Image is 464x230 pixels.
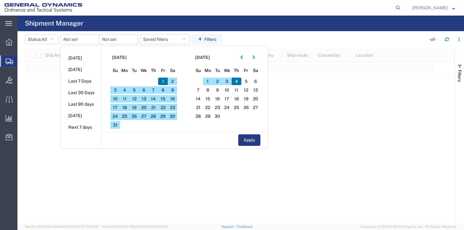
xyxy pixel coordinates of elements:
span: [DATE] [195,54,210,61]
span: 30 [213,113,222,120]
span: 6 [251,78,260,85]
span: We [222,67,232,74]
li: [DATE] [61,64,101,75]
button: Apply [238,134,260,146]
span: 26 [129,113,139,120]
span: 18 [120,104,130,111]
span: Tu [213,67,222,74]
span: Tu [129,67,139,74]
span: 10 [110,95,120,103]
span: 30 [168,113,177,120]
span: 5 [129,86,139,94]
span: Client: 2025.18.0-198a450 [102,225,167,228]
li: Next 7 days [61,122,101,133]
span: Sa [251,67,260,74]
span: 1 [158,78,168,85]
span: 11 [232,86,241,94]
span: 9 [213,86,222,94]
span: 31 [110,121,120,129]
input: Not set [99,35,138,44]
span: 5 [241,78,251,85]
span: 19 [129,104,139,111]
span: Copyright © [DATE]-[DATE] Agistix Inc., All Rights Reserved [360,224,457,229]
span: 4 [120,86,130,94]
button: Filters [192,34,222,44]
span: Sa [168,67,177,74]
span: 12 [129,95,139,103]
span: 17 [222,95,232,103]
button: Saved filters [140,34,190,44]
span: 20 [139,104,149,111]
h4: Shipment Manager [25,16,83,31]
span: 2 [168,78,177,85]
button: [PERSON_NAME] [412,4,455,12]
span: [DATE] 10:06:13 [143,225,167,228]
span: Su [110,67,120,74]
span: Matt Cerminaro [412,4,448,11]
span: 17 [110,104,120,111]
span: Fr [158,67,168,74]
span: 29 [203,113,213,120]
span: 3 [222,78,232,85]
li: Last 30 Days [61,87,101,98]
span: 3 [110,86,120,94]
span: 13 [139,95,149,103]
li: [DATE] [61,110,101,122]
span: 12 [241,86,251,94]
span: 25 [120,113,130,120]
span: 16 [213,95,222,103]
div: - of - [429,36,440,43]
span: 14 [194,95,203,103]
span: 15 [203,95,213,103]
span: 16 [168,95,177,103]
span: 9 [168,86,177,94]
button: Status:All [25,34,58,44]
span: Server: 2025.18.0-a0edd1917ac [25,225,99,228]
span: 23 [213,104,222,111]
a: Feedback [237,225,253,228]
span: Th [232,67,241,74]
span: 10 [222,86,232,94]
input: Not set [61,35,99,44]
span: 22 [158,104,168,111]
span: 24 [222,104,232,111]
li: Last 7 Days [61,75,101,87]
span: 20 [251,95,260,103]
span: 11 [120,95,130,103]
span: Mo [203,67,213,74]
img: logo [4,3,82,12]
span: Filters [457,70,462,82]
span: 4 [232,78,241,85]
span: [DATE] [112,54,127,61]
span: 13 [251,86,260,94]
span: 1 [203,78,213,85]
span: 2 [213,78,222,85]
span: 24 [110,113,120,120]
span: 19 [241,95,251,103]
span: All [41,37,47,42]
span: 25 [232,104,241,111]
span: 28 [149,113,158,120]
span: 7 [194,86,203,94]
li: [DATE] [61,52,101,64]
span: 6 [139,86,149,94]
li: Last 90 days [61,98,101,110]
span: 27 [139,113,149,120]
span: 22 [203,104,213,111]
span: Su [194,67,203,74]
span: 18 [232,95,241,103]
span: 8 [203,86,213,94]
span: 27 [251,104,260,111]
a: Support [221,225,237,228]
span: 23 [168,104,177,111]
span: 26 [241,104,251,111]
span: [DATE] 10:10:00 [75,225,99,228]
span: 8 [158,86,168,94]
span: Fr [241,67,251,74]
span: 15 [158,95,168,103]
span: Th [149,67,158,74]
span: 21 [194,104,203,111]
span: 14 [149,95,158,103]
span: 7 [149,86,158,94]
span: We [139,67,149,74]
